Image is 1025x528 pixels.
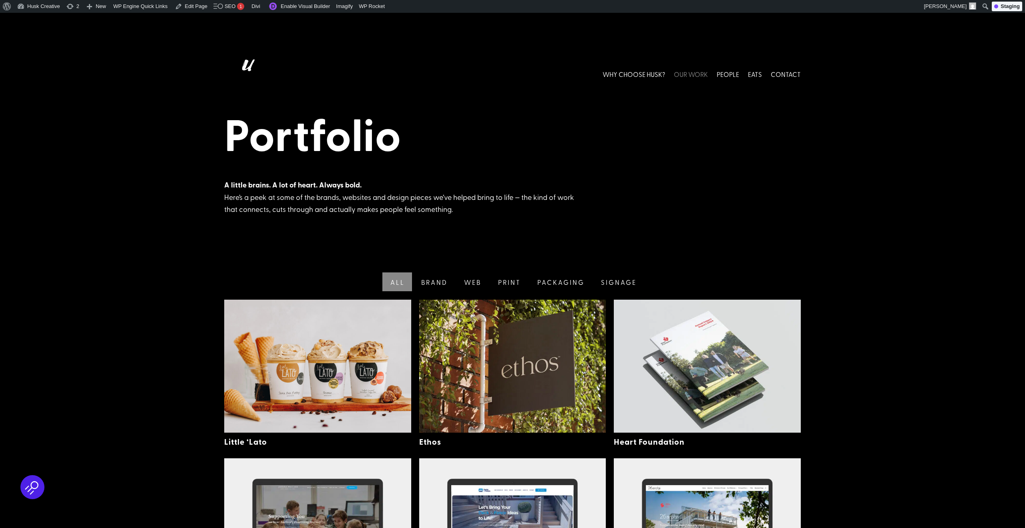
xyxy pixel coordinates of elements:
a: Signage [592,272,644,291]
a: All [381,272,412,291]
span: [PERSON_NAME] [924,3,967,9]
img: Ethos [419,300,606,433]
a: Web [455,272,489,291]
a: WHY CHOOSE HUSK? [603,56,665,92]
img: Husk logo [224,56,268,92]
h1: Portfolio [224,107,801,164]
a: Heart Foundation [614,436,685,447]
a: Brand [412,272,455,291]
div: Here’s a peek at some of the brands, websites and design pieces we’ve helped bring to life — the ... [224,179,585,216]
a: Packaging [528,272,592,291]
img: Little ‘Lato [224,300,411,433]
a: OUR WORK [674,56,708,92]
a: Print [489,272,529,291]
a: CONTACT [771,56,801,92]
a: EATS [748,56,762,92]
a: Little ‘Lato [224,436,267,447]
div: 1 [237,3,244,10]
a: PEOPLE [717,56,739,92]
strong: A little brains. A lot of heart. Always bold. [224,179,362,190]
a: Ethos [419,436,441,447]
img: Heart Foundation [614,300,801,433]
div: Staging [992,2,1022,11]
